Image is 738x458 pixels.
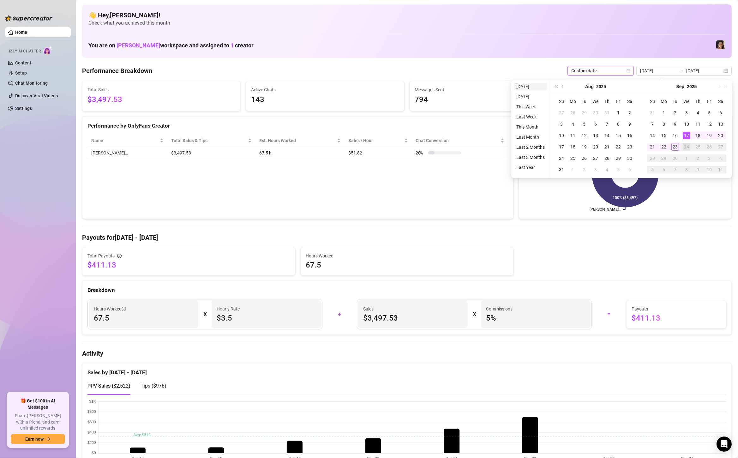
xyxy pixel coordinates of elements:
[46,437,51,441] span: arrow-right
[601,118,613,130] td: 2025-08-07
[514,83,547,90] li: [DATE]
[681,153,692,164] td: 2025-10-01
[613,118,624,130] td: 2025-08-08
[415,94,563,106] span: 794
[649,143,656,151] div: 21
[715,141,726,153] td: 2025-09-27
[671,143,679,151] div: 23
[694,120,702,128] div: 11
[592,132,599,139] div: 13
[592,154,599,162] div: 27
[681,96,692,107] th: We
[671,166,679,173] div: 7
[569,166,577,173] div: 1
[579,118,590,130] td: 2025-08-05
[326,309,353,319] div: +
[596,309,622,319] div: =
[694,109,702,117] div: 4
[580,154,588,162] div: 26
[704,118,715,130] td: 2025-09-12
[348,137,403,144] span: Sales / Hour
[694,154,702,162] div: 2
[692,96,704,107] th: Th
[415,86,563,93] span: Messages Sent
[11,413,65,431] span: Share [PERSON_NAME] with a friend, and earn unlimited rewards
[590,207,621,212] text: [PERSON_NAME]…
[15,60,31,65] a: Content
[692,164,704,175] td: 2025-10-09
[556,96,567,107] th: Su
[15,81,48,86] a: Chat Monitoring
[658,118,669,130] td: 2025-09-08
[590,153,601,164] td: 2025-08-27
[694,143,702,151] div: 25
[704,164,715,175] td: 2025-10-10
[486,313,585,323] span: 5 %
[556,118,567,130] td: 2025-08-03
[590,164,601,175] td: 2025-09-03
[514,143,547,151] li: Last 2 Months
[613,107,624,118] td: 2025-08-01
[686,67,722,74] input: End date
[514,93,547,100] li: [DATE]
[647,118,658,130] td: 2025-09-07
[15,70,27,75] a: Setup
[658,164,669,175] td: 2025-10-06
[613,164,624,175] td: 2025-09-05
[624,130,635,141] td: 2025-08-16
[203,309,207,319] div: X
[649,132,656,139] div: 14
[580,109,588,117] div: 29
[683,154,690,162] div: 1
[632,305,721,312] span: Payouts
[514,133,547,141] li: Last Month
[624,118,635,130] td: 2025-08-09
[683,132,690,139] div: 17
[626,154,633,162] div: 30
[683,109,690,117] div: 3
[658,96,669,107] th: Mo
[5,15,52,21] img: logo-BBDzfeDw.svg
[569,109,577,117] div: 28
[171,137,247,144] span: Total Sales & Tips
[603,166,611,173] div: 4
[412,135,508,147] th: Chat Conversion
[569,143,577,151] div: 18
[692,153,704,164] td: 2025-10-02
[658,107,669,118] td: 2025-09-01
[601,141,613,153] td: 2025-08-21
[556,141,567,153] td: 2025-08-17
[514,164,547,171] li: Last Year
[715,96,726,107] th: Sa
[122,307,126,311] span: info-circle
[705,154,713,162] div: 3
[692,118,704,130] td: 2025-09-11
[87,286,726,294] div: Breakdown
[601,153,613,164] td: 2025-08-28
[669,96,681,107] th: Tu
[590,96,601,107] th: We
[692,141,704,153] td: 2025-09-25
[580,132,588,139] div: 12
[567,118,579,130] td: 2025-08-04
[579,141,590,153] td: 2025-08-19
[694,132,702,139] div: 18
[558,132,565,139] div: 10
[514,103,547,111] li: This Week
[683,143,690,151] div: 24
[624,141,635,153] td: 2025-08-23
[556,164,567,175] td: 2025-08-31
[626,132,633,139] div: 16
[553,80,560,93] button: Last year (Control + left)
[592,166,599,173] div: 3
[705,120,713,128] div: 12
[590,107,601,118] td: 2025-07-30
[87,383,130,389] span: PPV Sales ( $2,522 )
[615,143,622,151] div: 22
[704,130,715,141] td: 2025-09-19
[613,141,624,153] td: 2025-08-22
[716,40,725,49] img: Luna
[592,143,599,151] div: 20
[603,154,611,162] div: 28
[624,96,635,107] th: Sa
